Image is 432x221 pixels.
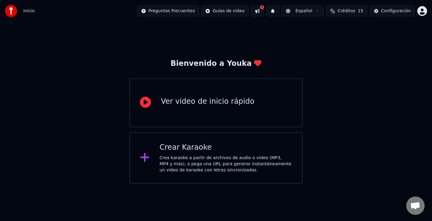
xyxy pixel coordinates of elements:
[137,6,199,17] button: Preguntas Frecuentes
[381,8,411,14] div: Configuración
[337,8,355,14] span: Créditos
[160,143,292,152] div: Crear Karaoke
[358,8,363,14] span: 15
[23,8,35,14] nav: breadcrumb
[406,197,425,215] a: Chat abierto
[161,97,254,107] div: Ver video de inicio rápido
[23,8,35,14] span: Inicio
[201,6,249,17] button: Guías de video
[160,155,292,173] div: Crea karaoke a partir de archivos de audio o video (MP3, MP4 y más), o pega una URL para generar ...
[171,59,262,69] div: Bienvenido a Youka
[370,6,415,17] button: Configuración
[326,6,367,17] button: Créditos15
[5,5,17,17] img: youka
